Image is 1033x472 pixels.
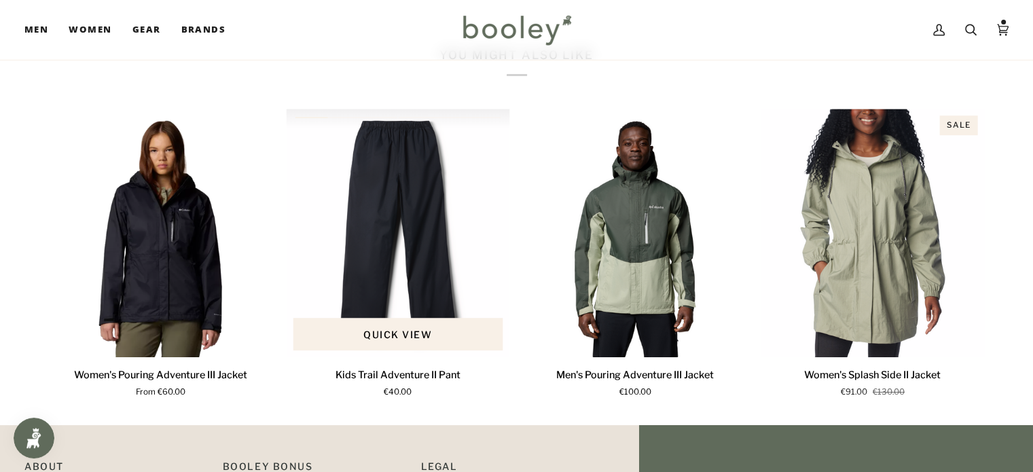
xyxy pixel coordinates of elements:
p: Kids Trail Adventure II Pant [336,368,460,383]
iframe: Button to open loyalty program pop-up [14,418,54,458]
product-grid-item-variant: XS / Safari Crinkle [761,109,985,357]
img: Columbia Men's Pouring Adventure III Jacket Greenscape / Safari - Booley Galway [524,109,748,357]
p: Women's Pouring Adventure III Jacket [74,368,247,383]
product-grid-item: Women's Splash Side II Jacket [761,109,985,399]
a: Women's Splash Side II Jacket [761,109,985,357]
img: Columbia Kids Trail Adventure II Pant Black - Booley Galway [286,109,510,357]
p: Men's Pouring Adventure III Jacket [556,368,714,383]
product-grid-item: Women's Pouring Adventure III Jacket [49,109,273,399]
h2: You might also like [49,48,985,76]
span: Gear [132,23,161,37]
a: Kids Trail Adventure II Pant [286,109,510,357]
span: Men [24,23,48,37]
span: From €60.00 [136,386,185,399]
a: Men's Pouring Adventure III Jacket [524,109,748,357]
a: Women's Splash Side II Jacket [761,363,985,399]
img: Columbia Women's Pouring Adventure III Jacket Black - Booley Galway [49,109,273,357]
span: Brands [181,23,225,37]
span: Quick view [363,327,432,342]
product-grid-item-variant: XXS / Black [286,109,510,357]
product-grid-item: Kids Trail Adventure II Pant [286,109,510,399]
p: Women's Splash Side II Jacket [804,368,941,383]
div: Sale [939,115,977,135]
img: Booley [457,10,576,50]
a: Women's Pouring Adventure III Jacket [49,363,273,399]
img: Columbia Women's Splash Side II Jacket - Safari Crinkle Booley Galway [761,109,985,357]
span: €91.00 [841,386,867,399]
button: Quick view [293,318,503,350]
a: Women's Pouring Adventure III Jacket [49,109,273,357]
span: €130.00 [873,386,905,399]
span: €100.00 [619,386,651,399]
span: €40.00 [384,386,412,399]
product-grid-item: Men's Pouring Adventure III Jacket [524,109,748,399]
span: Women [69,23,111,37]
product-grid-item-variant: XS / Black [49,109,273,357]
a: Kids Trail Adventure II Pant [286,363,510,399]
product-grid-item-variant: Small / Greenscape / Safari [524,109,748,357]
a: Men's Pouring Adventure III Jacket [524,363,748,399]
